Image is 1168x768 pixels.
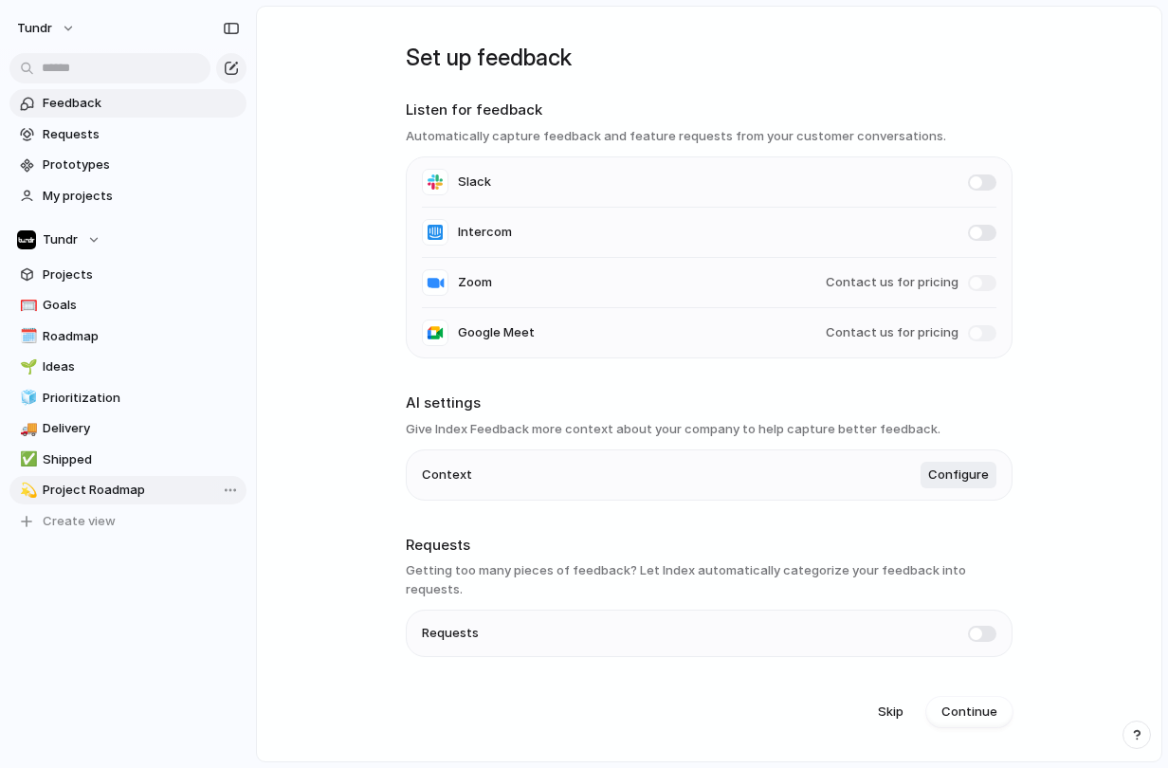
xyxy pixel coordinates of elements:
[43,450,240,469] span: Shipped
[20,387,33,409] div: 🧊
[406,100,1013,121] h2: Listen for feedback
[43,512,116,531] span: Create view
[9,13,85,44] button: Tundr
[43,481,240,500] span: Project Roadmap
[458,223,512,242] span: Intercom
[406,535,1013,557] h2: Requests
[826,273,958,292] span: Contact us for pricing
[406,561,1013,598] h3: Getting too many pieces of feedback? Let Index automatically categorize your feedback into requests.
[878,703,903,722] span: Skip
[9,291,246,320] a: 🥅Goals
[9,226,246,254] button: Tundr
[921,462,996,488] button: Configure
[9,414,246,443] a: 🚚Delivery
[43,125,240,144] span: Requests
[43,357,240,376] span: Ideas
[17,357,36,376] button: 🌱
[9,182,246,210] a: My projects
[20,418,33,440] div: 🚚
[926,697,1013,727] button: Continue
[43,296,240,315] span: Goals
[9,476,246,504] a: 💫Project Roadmap
[458,323,535,342] span: Google Meet
[17,19,52,38] span: Tundr
[458,173,491,192] span: Slack
[43,389,240,408] span: Prioritization
[43,230,78,249] span: Tundr
[422,624,479,643] span: Requests
[928,466,989,485] span: Configure
[9,322,246,351] a: 🗓️Roadmap
[43,327,240,346] span: Roadmap
[43,187,240,206] span: My projects
[406,41,1013,75] h1: Set up feedback
[9,353,246,381] a: 🌱Ideas
[406,127,1013,146] h3: Automatically capture feedback and feature requests from your customer conversations.
[406,420,1013,439] h3: Give Index Feedback more context about your company to help capture better feedback.
[941,703,997,722] span: Continue
[9,89,246,118] a: Feedback
[9,151,246,179] a: Prototypes
[17,450,36,469] button: ✅
[43,265,240,284] span: Projects
[9,384,246,412] a: 🧊Prioritization
[9,507,246,536] button: Create view
[43,419,240,438] span: Delivery
[9,261,246,289] a: Projects
[826,323,958,342] span: Contact us for pricing
[20,325,33,347] div: 🗓️
[9,120,246,149] a: Requests
[458,273,492,292] span: Zoom
[863,697,919,727] button: Skip
[406,393,1013,414] h2: AI settings
[422,466,472,485] span: Context
[17,481,36,500] button: 💫
[20,480,33,502] div: 💫
[20,295,33,317] div: 🥅
[17,389,36,408] button: 🧊
[9,446,246,474] a: ✅Shipped
[17,327,36,346] button: 🗓️
[20,448,33,470] div: ✅
[20,357,33,378] div: 🌱
[43,94,240,113] span: Feedback
[43,155,240,174] span: Prototypes
[17,419,36,438] button: 🚚
[17,296,36,315] button: 🥅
